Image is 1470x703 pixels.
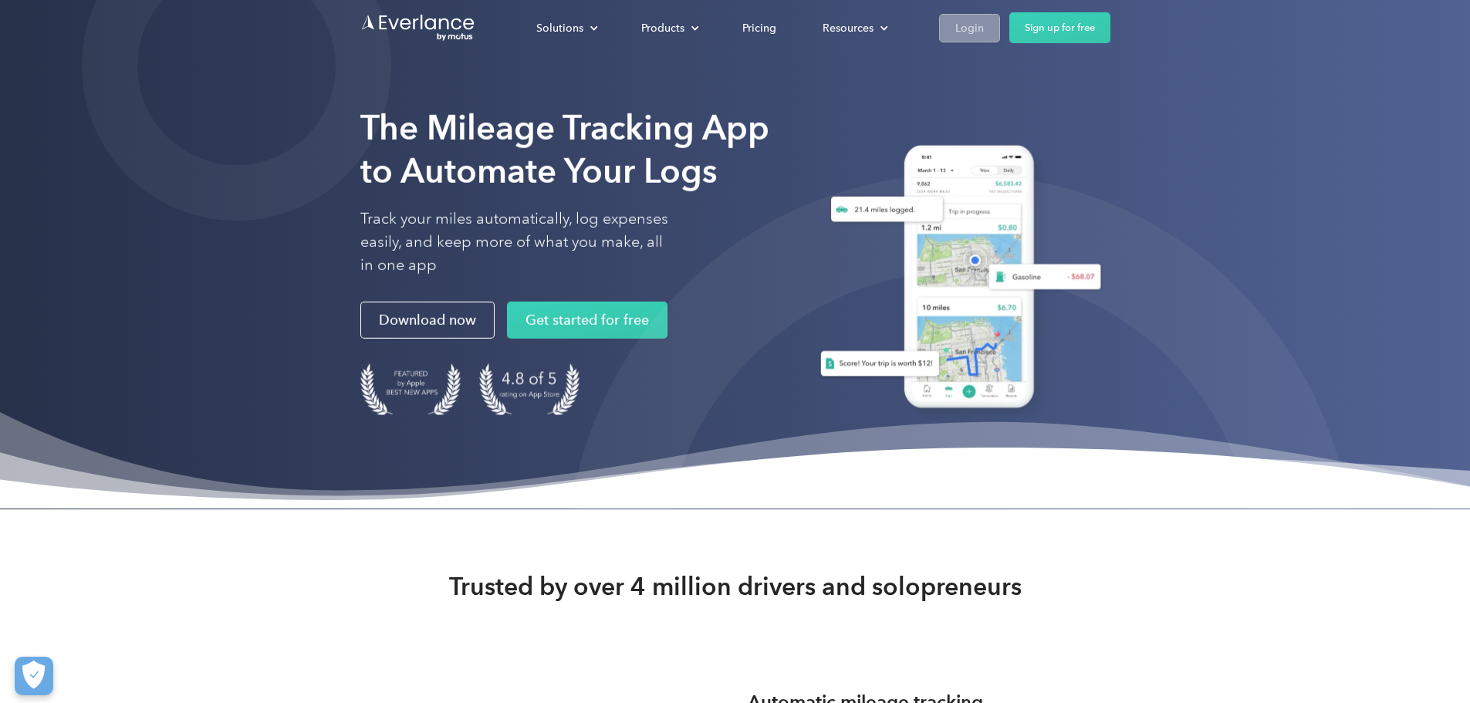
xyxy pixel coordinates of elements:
[823,19,874,38] div: Resources
[15,657,53,695] button: Cookies Settings
[939,14,1000,42] a: Login
[360,208,669,277] p: Track your miles automatically, log expenses easily, and keep more of what you make, all in one app
[641,19,684,38] div: Products
[360,302,495,339] a: Download now
[507,302,667,339] a: Get started for free
[360,13,476,42] a: Go to homepage
[360,107,769,191] strong: The Mileage Tracking App to Automate Your Logs
[955,19,984,38] div: Login
[626,15,711,42] div: Products
[807,15,901,42] div: Resources
[449,571,1022,602] strong: Trusted by over 4 million drivers and solopreneurs
[802,134,1110,426] img: Everlance, mileage tracker app, expense tracking app
[521,15,610,42] div: Solutions
[479,363,580,415] img: 4.9 out of 5 stars on the app store
[360,363,461,415] img: Badge for Featured by Apple Best New Apps
[727,15,792,42] a: Pricing
[1009,12,1110,43] a: Sign up for free
[536,19,583,38] div: Solutions
[742,19,776,38] div: Pricing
